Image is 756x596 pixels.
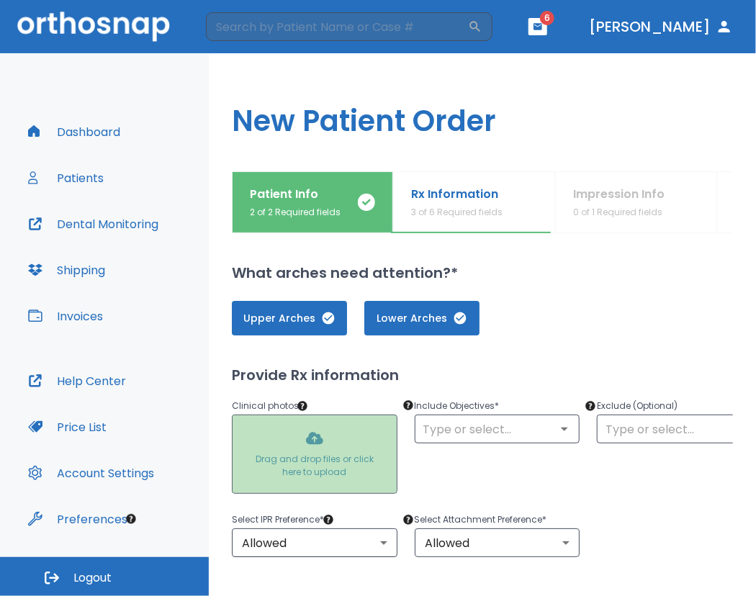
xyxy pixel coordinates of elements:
p: Select Attachment Preference * [415,511,580,528]
button: Help Center [19,364,135,398]
button: Dashboard [19,114,129,149]
input: Search by Patient Name or Case # [206,12,468,41]
button: Shipping [19,253,114,287]
button: Price List [19,410,115,444]
div: Allowed [232,528,397,557]
p: Patient Info [250,186,341,203]
div: Allowed [415,528,580,557]
p: Select IPR Preference * [232,511,397,528]
div: Tooltip anchor [296,399,309,412]
button: Upper Arches [232,301,347,335]
p: 3 of 6 Required fields [411,206,503,219]
button: Patients [19,161,112,195]
button: Preferences [19,502,136,536]
p: Clinical photos * [232,397,397,415]
div: Tooltip anchor [402,513,415,526]
button: Account Settings [19,456,163,490]
span: Upper Arches [246,311,333,326]
p: Include Objectives * [415,397,580,415]
span: Lower Arches [379,311,465,326]
span: 6 [540,11,554,25]
img: Orthosnap [17,12,170,41]
button: Dental Monitoring [19,207,167,241]
div: Tooltip anchor [125,513,138,525]
button: Open [554,419,575,439]
p: 2 of 2 Required fields [250,206,341,219]
p: Rx Information [411,186,503,203]
div: Tooltip anchor [584,399,597,412]
span: Logout [73,570,112,586]
button: Invoices [19,299,112,333]
button: [PERSON_NAME] [583,14,739,40]
div: Tooltip anchor [402,399,415,412]
button: Lower Arches [364,301,480,335]
h1: New Patient Order [209,53,756,171]
div: Tooltip anchor [322,513,335,526]
input: Type or select... [419,419,576,439]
